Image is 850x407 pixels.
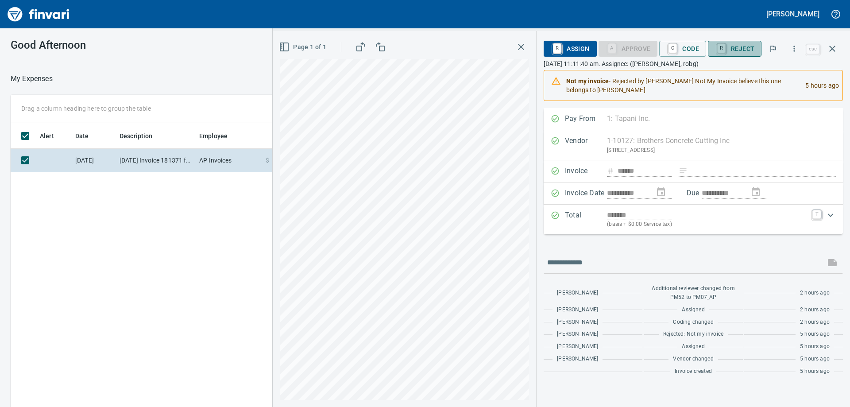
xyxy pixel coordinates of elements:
[40,131,54,141] span: Alert
[269,131,303,141] span: Amount
[668,43,677,53] a: C
[557,330,598,339] span: [PERSON_NAME]
[812,210,821,219] a: T
[544,205,843,234] div: Expand
[682,342,704,351] span: Assigned
[764,7,822,21] button: [PERSON_NAME]
[551,41,589,56] span: Assign
[675,367,712,376] span: Invoice created
[11,74,53,84] p: My Expenses
[196,149,262,172] td: AP Invoices
[557,289,598,298] span: [PERSON_NAME]
[800,318,830,327] span: 2 hours ago
[599,44,658,52] div: Coding Required
[804,38,843,59] span: Close invoice
[800,330,830,339] span: 5 hours ago
[72,149,116,172] td: [DATE]
[266,156,269,165] span: $
[40,131,66,141] span: Alert
[566,73,798,98] div: - Rejected by [PERSON_NAME] Not My Invoice believe this one belongs to [PERSON_NAME]
[557,355,598,364] span: [PERSON_NAME]
[717,43,726,53] a: R
[798,73,839,98] div: 5 hours ago
[21,104,151,113] p: Drag a column heading here to group the table
[763,39,783,58] button: Flag
[673,318,713,327] span: Coding changed
[557,306,598,314] span: [PERSON_NAME]
[800,355,830,364] span: 5 hours ago
[715,41,754,56] span: Reject
[75,131,89,141] span: Date
[682,306,704,314] span: Assigned
[800,289,830,298] span: 2 hours ago
[5,4,72,25] img: Finvari
[708,41,761,57] button: RReject
[806,44,819,54] a: esc
[11,74,53,84] nav: breadcrumb
[822,252,843,273] span: This records your message into the invoice and notifies anyone mentioned
[673,355,713,364] span: Vendor changed
[277,39,330,55] button: Page 1 of 1
[557,342,598,351] span: [PERSON_NAME]
[544,41,596,57] button: RAssign
[565,210,607,229] p: Total
[120,131,164,141] span: Description
[607,220,807,229] p: (basis + $0.00 Service tax)
[11,39,199,51] h3: Good Afternoon
[281,42,326,53] span: Page 1 of 1
[800,342,830,351] span: 5 hours ago
[800,367,830,376] span: 5 hours ago
[666,41,699,56] span: Code
[75,131,100,141] span: Date
[649,284,738,302] span: Additional reviewer changed from PM52 to PM07_AP
[566,78,609,85] strong: Not my invoice
[766,9,819,19] h5: [PERSON_NAME]
[663,330,723,339] span: Rejected: Not my invoice
[120,131,153,141] span: Description
[544,59,843,68] p: [DATE] 11:11:40 am. Assignee: ([PERSON_NAME], robg)
[800,306,830,314] span: 2 hours ago
[553,43,561,53] a: R
[557,318,598,327] span: [PERSON_NAME]
[784,39,804,58] button: More
[199,131,239,141] span: Employee
[199,131,228,141] span: Employee
[659,41,706,57] button: CCode
[116,149,196,172] td: [DATE] Invoice 181371 from Brothers Concrete Cutting Inc (1-10127)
